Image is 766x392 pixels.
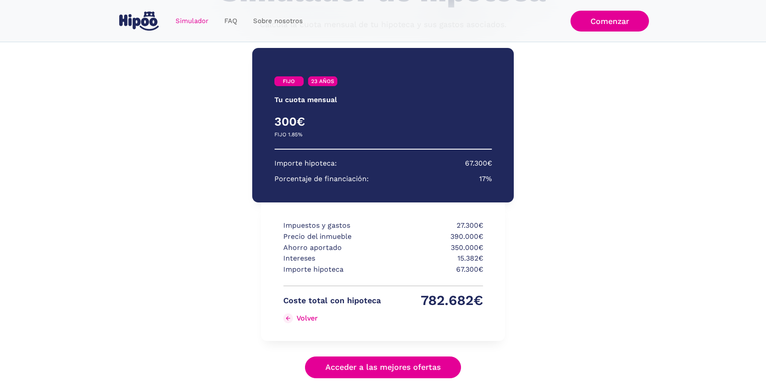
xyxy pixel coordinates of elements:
a: Comenzar [571,11,649,32]
p: Intereses [283,253,381,264]
p: 350.000€ [386,242,483,253]
a: Sobre nosotros [245,12,311,30]
p: 27.300€ [386,220,483,231]
p: Importe hipoteca [283,264,381,275]
div: Volver [297,314,318,322]
a: Volver [283,311,381,325]
a: FAQ [216,12,245,30]
p: Porcentaje de financiación: [274,174,369,185]
a: Acceder a las mejores ofertas [305,356,461,378]
p: 15.382€ [386,253,483,264]
p: 390.000€ [386,231,483,242]
p: 67.300€ [386,264,483,275]
p: Tu cuota mensual [274,95,337,106]
a: FIJO [274,76,304,86]
a: Simulador [168,12,216,30]
p: 782.682€ [386,295,483,306]
p: 67.300€ [465,158,492,169]
p: 17% [479,174,492,185]
p: Ahorro aportado [283,242,381,253]
h4: 300€ [274,114,383,129]
a: home [117,8,160,34]
a: 23 AÑOS [308,76,337,86]
p: Precio del inmueble [283,231,381,242]
p: Impuestos y gastos [283,220,381,231]
p: Coste total con hipoteca [283,295,381,306]
p: FIJO 1.85% [274,129,302,140]
p: Importe hipoteca: [274,158,337,169]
